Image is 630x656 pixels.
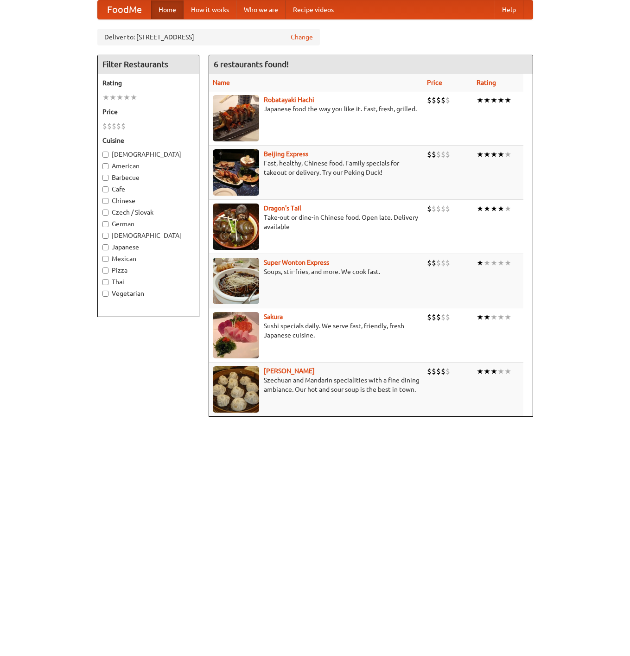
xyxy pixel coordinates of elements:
[504,204,511,214] li: ★
[102,161,194,171] label: American
[123,92,130,102] li: ★
[484,95,490,105] li: ★
[102,175,108,181] input: Barbecue
[432,258,436,268] li: $
[497,204,504,214] li: ★
[109,92,116,102] li: ★
[490,366,497,376] li: ★
[102,208,194,217] label: Czech / Slovak
[97,29,320,45] div: Deliver to: [STREET_ADDRESS]
[441,258,445,268] li: $
[484,149,490,159] li: ★
[213,213,420,231] p: Take-out or dine-in Chinese food. Open late. Delivery available
[427,149,432,159] li: $
[102,291,108,297] input: Vegetarian
[436,204,441,214] li: $
[102,196,194,205] label: Chinese
[504,258,511,268] li: ★
[436,312,441,322] li: $
[102,256,108,262] input: Mexican
[102,173,194,182] label: Barbecue
[427,95,432,105] li: $
[102,210,108,216] input: Czech / Slovak
[441,312,445,322] li: $
[427,366,432,376] li: $
[102,244,108,250] input: Japanese
[497,312,504,322] li: ★
[436,149,441,159] li: $
[445,366,450,376] li: $
[213,95,259,141] img: robatayaki.jpg
[484,204,490,214] li: ★
[102,267,108,274] input: Pizza
[121,121,126,131] li: $
[264,150,308,158] a: Beijing Express
[102,186,108,192] input: Cafe
[107,121,112,131] li: $
[264,367,315,375] a: [PERSON_NAME]
[441,95,445,105] li: $
[116,121,121,131] li: $
[213,376,420,394] p: Szechuan and Mandarin specialities with a fine dining ambiance. Our hot and sour soup is the best...
[102,289,194,298] label: Vegetarian
[445,204,450,214] li: $
[102,279,108,285] input: Thai
[436,366,441,376] li: $
[445,258,450,268] li: $
[436,258,441,268] li: $
[102,163,108,169] input: American
[264,313,283,320] a: Sakura
[102,152,108,158] input: [DEMOGRAPHIC_DATA]
[151,0,184,19] a: Home
[102,150,194,159] label: [DEMOGRAPHIC_DATA]
[436,95,441,105] li: $
[264,96,314,103] a: Robatayaki Hachi
[236,0,286,19] a: Who we are
[184,0,236,19] a: How it works
[213,366,259,413] img: shandong.jpg
[497,95,504,105] li: ★
[130,92,137,102] li: ★
[432,204,436,214] li: $
[490,204,497,214] li: ★
[445,95,450,105] li: $
[116,92,123,102] li: ★
[484,258,490,268] li: ★
[213,321,420,340] p: Sushi specials daily. We serve fast, friendly, fresh Japanese cuisine.
[432,366,436,376] li: $
[497,366,504,376] li: ★
[427,258,432,268] li: $
[98,0,151,19] a: FoodMe
[490,312,497,322] li: ★
[490,258,497,268] li: ★
[286,0,341,19] a: Recipe videos
[213,204,259,250] img: dragon.jpg
[102,277,194,287] label: Thai
[213,267,420,276] p: Soups, stir-fries, and more. We cook fast.
[504,366,511,376] li: ★
[497,258,504,268] li: ★
[102,121,107,131] li: $
[264,259,329,266] a: Super Wonton Express
[432,95,436,105] li: $
[102,185,194,194] label: Cafe
[264,204,301,212] a: Dragon's Tail
[102,233,108,239] input: [DEMOGRAPHIC_DATA]
[495,0,523,19] a: Help
[441,204,445,214] li: $
[477,366,484,376] li: ★
[432,149,436,159] li: $
[102,242,194,252] label: Japanese
[102,92,109,102] li: ★
[102,266,194,275] label: Pizza
[102,219,194,229] label: German
[213,79,230,86] a: Name
[102,136,194,145] h5: Cuisine
[477,149,484,159] li: ★
[213,159,420,177] p: Fast, healthy, Chinese food. Family specials for takeout or delivery. Try our Peking Duck!
[445,312,450,322] li: $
